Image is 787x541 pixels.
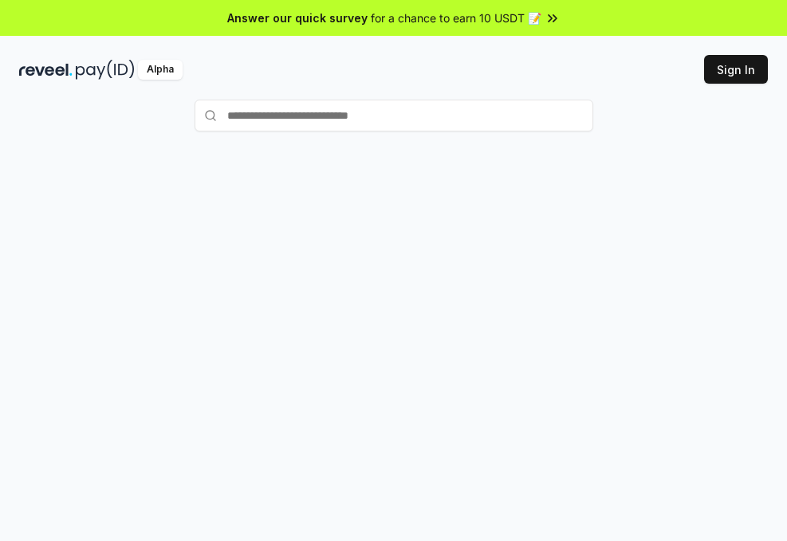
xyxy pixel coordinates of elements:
span: for a chance to earn 10 USDT 📝 [371,10,541,26]
img: reveel_dark [19,60,73,80]
button: Sign In [704,55,768,84]
img: pay_id [76,60,135,80]
span: Answer our quick survey [227,10,368,26]
div: Alpha [138,60,183,80]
